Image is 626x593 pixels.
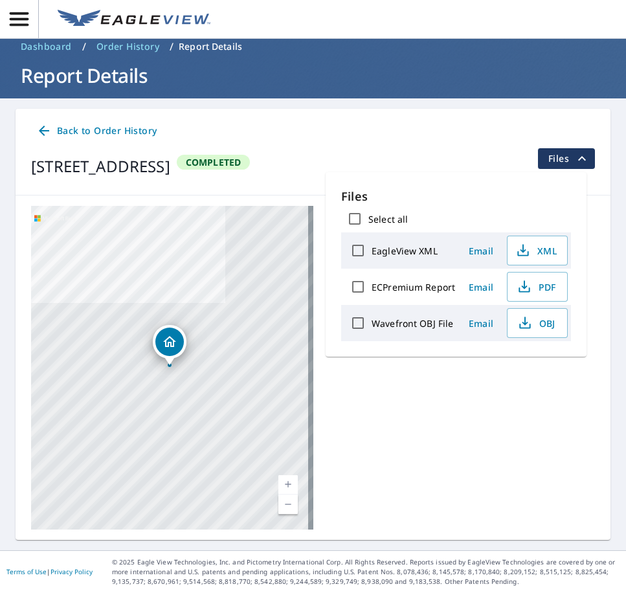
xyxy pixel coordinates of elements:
button: XML [507,236,568,265]
label: Select all [368,213,408,225]
li: / [82,39,86,54]
a: Terms of Use [6,567,47,576]
div: Dropped pin, building 1, Residential property, 403 S 37th St Rogers, AR 72758 [153,325,186,365]
p: Files [341,188,571,205]
button: filesDropdownBtn-67750980 [537,148,595,169]
button: OBJ [507,308,568,338]
span: Files [548,151,590,166]
span: XML [515,243,557,258]
span: OBJ [515,315,557,331]
h1: Report Details [16,62,610,89]
li: / [170,39,173,54]
label: EagleView XML [372,245,438,257]
label: ECPremium Report [372,281,455,293]
img: EV Logo [58,10,210,29]
a: Back to Order History [31,119,162,143]
button: Email [460,313,502,333]
a: Order History [91,36,164,57]
span: PDF [515,279,557,295]
span: Order History [96,40,159,53]
button: Email [460,277,502,297]
nav: breadcrumb [16,36,610,57]
a: EV Logo [50,2,218,37]
a: Privacy Policy [50,567,93,576]
span: Email [465,281,497,293]
p: © 2025 Eagle View Technologies, Inc. and Pictometry International Corp. All Rights Reserved. Repo... [112,557,620,587]
span: Email [465,245,497,257]
span: Email [465,317,497,330]
label: Wavefront OBJ File [372,317,453,330]
span: Back to Order History [36,123,157,139]
p: Report Details [179,40,242,53]
span: Completed [178,156,249,168]
a: Dashboard [16,36,77,57]
button: Email [460,241,502,261]
a: Current Level 17, Zoom In [278,475,298,495]
div: [STREET_ADDRESS] [31,155,170,178]
a: Current Level 17, Zoom Out [278,495,298,514]
p: | [6,568,93,576]
span: Dashboard [21,40,72,53]
button: PDF [507,272,568,302]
